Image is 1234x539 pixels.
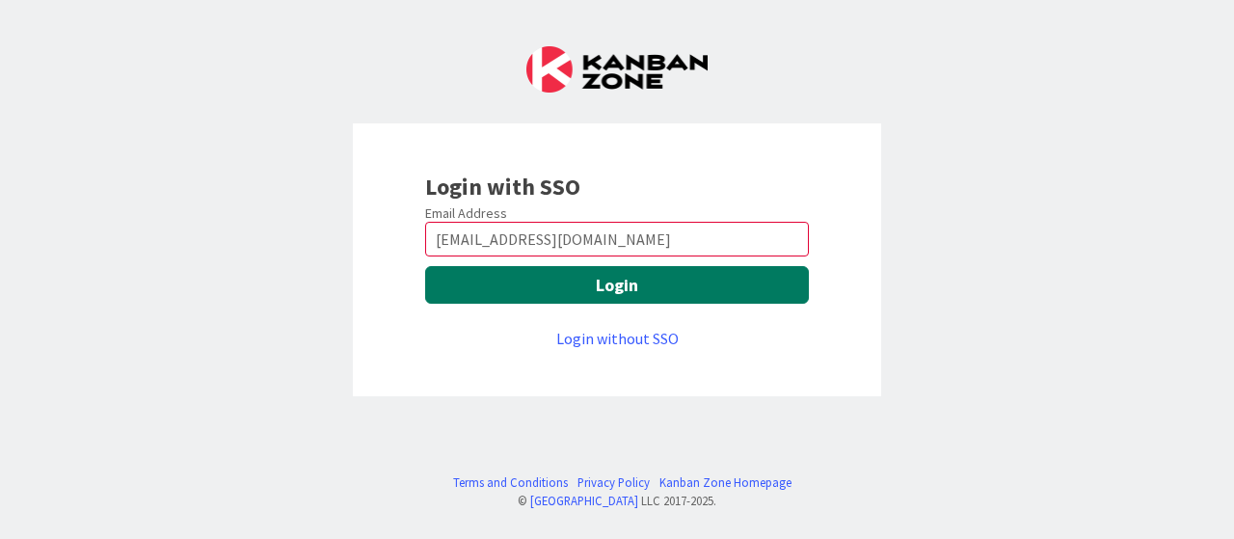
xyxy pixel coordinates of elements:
label: Email Address [425,204,507,222]
b: Login with SSO [425,172,580,202]
div: © LLC 2017- 2025 . [443,492,791,510]
a: Terms and Conditions [453,473,568,492]
img: Kanban Zone [526,46,708,93]
a: Login without SSO [556,329,679,348]
button: Login [425,266,809,304]
a: Kanban Zone Homepage [659,473,791,492]
a: [GEOGRAPHIC_DATA] [530,493,638,508]
a: Privacy Policy [577,473,650,492]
